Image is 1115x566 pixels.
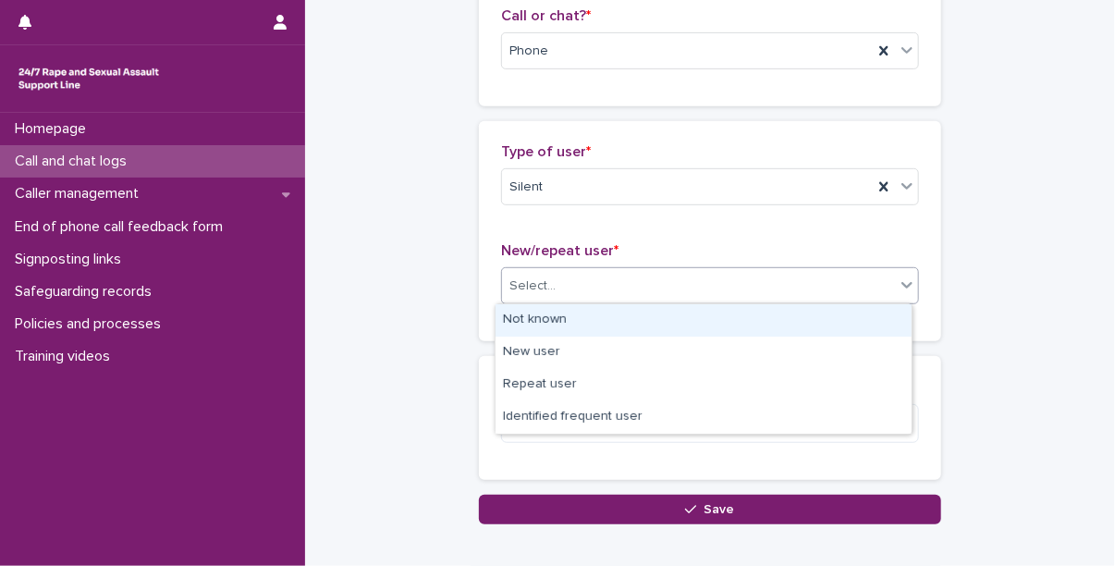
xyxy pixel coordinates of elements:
span: Phone [509,42,548,61]
div: Select... [509,277,556,296]
p: End of phone call feedback form [7,218,238,236]
span: Silent [509,178,543,197]
div: Not known [496,304,912,337]
p: Policies and processes [7,315,176,333]
p: Homepage [7,120,101,138]
button: Save [479,495,941,524]
div: New user [496,337,912,369]
p: Training videos [7,348,125,365]
div: Repeat user [496,369,912,401]
img: rhQMoQhaT3yELyF149Cw [15,60,163,97]
span: Save [705,503,735,516]
p: Safeguarding records [7,283,166,301]
p: Caller management [7,185,153,203]
div: Identified frequent user [496,401,912,434]
span: Call or chat? [501,8,591,23]
span: New/repeat user [501,243,619,258]
p: Call and chat logs [7,153,141,170]
span: Type of user [501,144,591,159]
p: Signposting links [7,251,136,268]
